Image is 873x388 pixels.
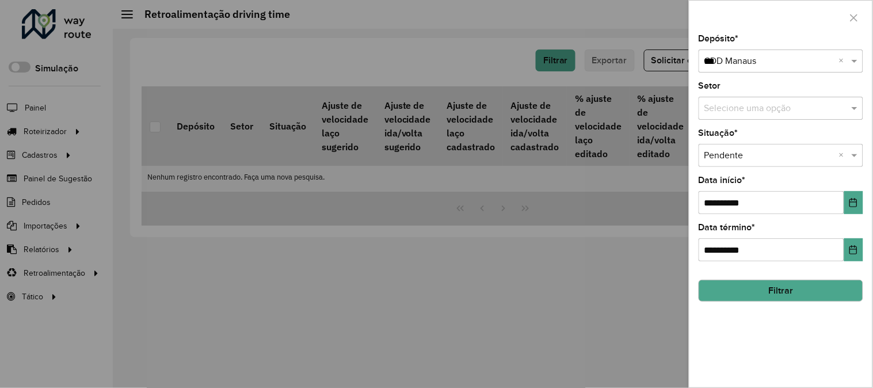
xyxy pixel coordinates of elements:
label: Data término [699,220,756,234]
span: Clear all [839,54,849,68]
label: Depósito [699,32,739,45]
span: Clear all [839,149,849,162]
label: Situação [699,126,738,140]
button: Choose Date [844,238,863,261]
label: Setor [699,79,721,93]
button: Choose Date [844,191,863,214]
button: Filtrar [699,280,863,302]
label: Data início [699,173,746,187]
